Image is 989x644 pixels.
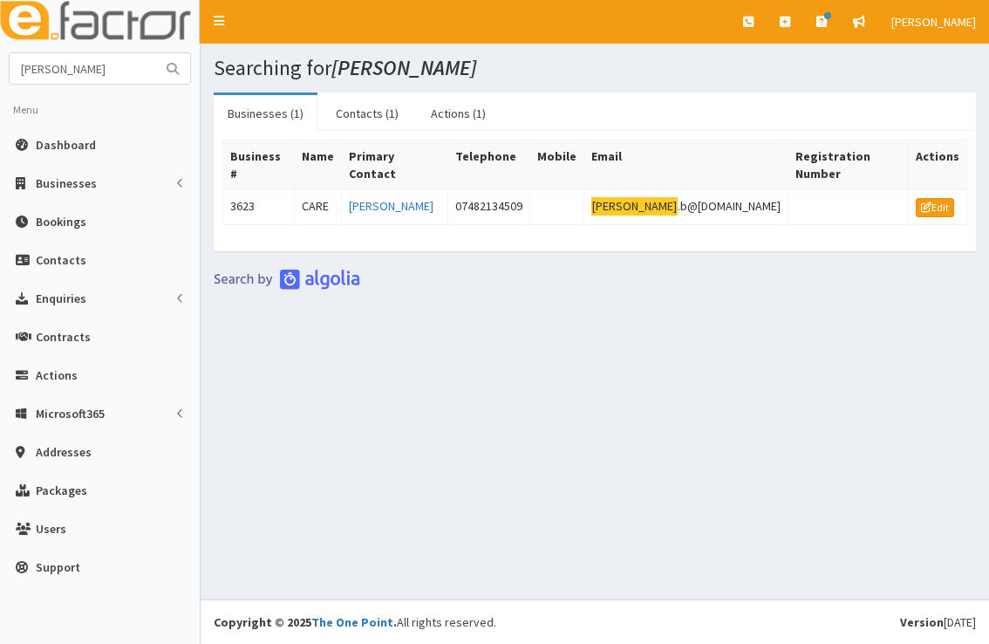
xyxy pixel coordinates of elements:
td: CARE [294,190,341,225]
a: Businesses (1) [214,95,317,132]
th: Business # [223,140,295,190]
span: Bookings [36,214,86,230]
th: Registration Number [788,140,909,190]
span: Contracts [36,329,91,345]
footer: All rights reserved. [201,599,989,644]
th: Primary Contact [341,140,447,190]
span: Businesses [36,175,97,191]
th: Actions [908,140,966,190]
input: Search... [10,53,156,84]
span: Enquiries [36,291,86,306]
span: Users [36,521,66,537]
h1: Searching for [214,57,976,79]
span: Microsoft365 [36,406,105,421]
span: Actions [36,367,78,383]
i: [PERSON_NAME] [331,54,476,81]
th: Mobile [529,140,583,190]
a: Edit [916,198,954,217]
span: Support [36,559,80,575]
td: 07482134509 [447,190,529,225]
span: Addresses [36,444,92,460]
strong: Copyright © 2025 . [214,614,397,630]
a: The One Point [311,614,393,630]
span: [PERSON_NAME] [891,14,976,30]
th: Email [583,140,788,190]
div: [DATE] [900,613,976,631]
a: [PERSON_NAME] [349,198,433,214]
th: Telephone [447,140,529,190]
th: Name [294,140,341,190]
b: Version [900,614,944,630]
img: search-by-algolia-light-background.png [214,269,360,290]
mark: [PERSON_NAME] [591,197,679,216]
a: Contacts (1) [322,95,413,132]
td: 3623 [223,190,295,225]
span: Dashboard [36,137,96,153]
a: Actions (1) [417,95,500,132]
span: Contacts [36,252,86,268]
td: .b@[DOMAIN_NAME] [583,190,788,225]
span: Packages [36,483,87,498]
